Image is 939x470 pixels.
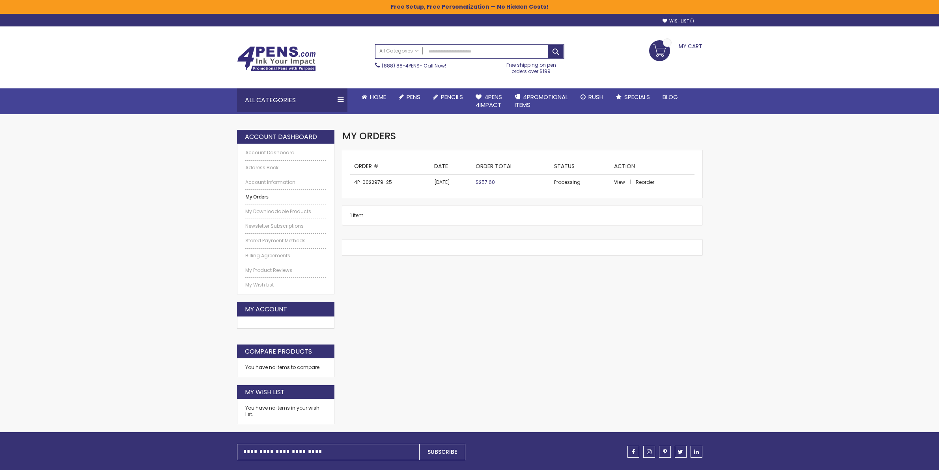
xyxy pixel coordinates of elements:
[574,88,610,106] a: Rush
[245,165,327,171] a: Address Book
[245,267,327,273] a: My Product Reviews
[245,150,327,156] a: Account Dashboard
[245,282,327,288] a: My Wish List
[636,179,654,185] a: Reorder
[624,93,650,101] span: Specials
[476,179,495,185] span: $257.60
[245,208,327,215] a: My Downloadable Products
[430,158,472,174] th: Date
[632,449,635,455] span: facebook
[237,46,316,71] img: 4Pens Custom Pens and Promotional Products
[245,253,327,259] a: Billing Agreements
[419,444,465,460] button: Subscribe
[245,238,327,244] a: Stored Payment Methods
[342,129,396,142] span: My Orders
[427,448,457,456] span: Subscribe
[375,45,423,58] a: All Categories
[472,158,550,174] th: Order Total
[407,93,420,101] span: Pens
[245,347,312,356] strong: Compare Products
[498,59,564,75] div: Free shipping on pen orders over $199
[614,179,635,185] a: View
[237,88,347,112] div: All Categories
[245,133,317,141] strong: Account Dashboard
[379,48,419,54] span: All Categories
[691,446,702,458] a: linkedin
[370,93,386,101] span: Home
[508,88,574,114] a: 4PROMOTIONALITEMS
[441,93,463,101] span: Pencils
[663,449,667,455] span: pinterest
[350,175,430,190] td: 4P-0022979-25
[350,212,364,219] span: 1 Item
[694,449,699,455] span: linkedin
[476,93,502,109] span: 4Pens 4impact
[245,179,327,185] a: Account Information
[237,358,335,377] div: You have no items to compare.
[610,88,656,106] a: Specials
[647,449,652,455] span: instagram
[382,62,446,69] span: - Call Now!
[678,449,683,455] span: twitter
[675,446,687,458] a: twitter
[392,88,427,106] a: Pens
[245,194,327,200] strong: My Orders
[627,446,639,458] a: facebook
[427,88,469,106] a: Pencils
[614,179,625,185] span: View
[245,388,285,397] strong: My Wish List
[245,223,327,229] a: Newsletter Subscriptions
[550,175,610,190] td: Processing
[663,93,678,101] span: Blog
[515,93,568,109] span: 4PROMOTIONAL ITEMS
[663,18,694,24] a: Wishlist
[610,158,694,174] th: Action
[588,93,603,101] span: Rush
[643,446,655,458] a: instagram
[656,88,684,106] a: Blog
[550,158,610,174] th: Status
[355,88,392,106] a: Home
[659,446,671,458] a: pinterest
[382,62,420,69] a: (888) 88-4PENS
[430,175,472,190] td: [DATE]
[245,305,287,314] strong: My Account
[469,88,508,114] a: 4Pens4impact
[245,405,327,418] div: You have no items in your wish list.
[350,158,430,174] th: Order #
